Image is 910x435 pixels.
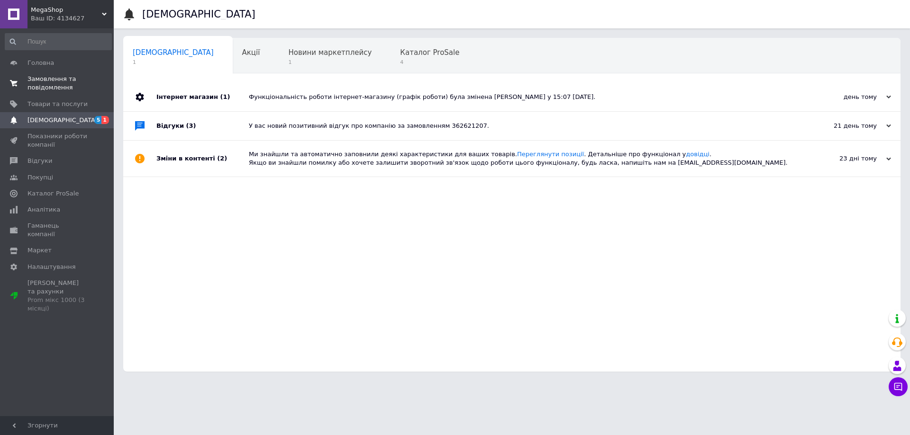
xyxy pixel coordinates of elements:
[249,122,796,130] div: У вас новий позитивний відгук про компанію за замовленням 362621207.
[217,155,227,162] span: (2)
[288,59,372,66] span: 1
[31,14,114,23] div: Ваш ID: 4134627
[400,48,459,57] span: Каталог ProSale
[94,116,102,124] span: 5
[288,48,372,57] span: Новини маркетплейсу
[133,59,214,66] span: 1
[220,93,230,100] span: (1)
[27,116,98,124] span: [DEMOGRAPHIC_DATA]
[186,122,196,129] span: (3)
[27,222,88,239] span: Гаманець компанії
[5,33,112,50] input: Пошук
[249,150,796,167] div: Ми знайшли та автоматично заповнили деякі характеристики для ваших товарів. . Детальніше про функ...
[27,246,52,255] span: Маркет
[889,377,908,396] button: Чат з покупцем
[27,296,88,313] div: Prom мікс 1000 (3 місяці)
[27,59,54,67] span: Головна
[156,83,249,111] div: Інтернет магазин
[156,112,249,140] div: Відгуки
[101,116,109,124] span: 1
[796,93,891,101] div: день тому
[249,93,796,101] div: Функціональність роботи інтернет-магазину (графік роботи) була змінена [PERSON_NAME] у 15:07 [DATE].
[27,100,88,108] span: Товари та послуги
[27,173,53,182] span: Покупці
[27,157,52,165] span: Відгуки
[517,151,584,158] a: Переглянути позиції
[27,75,88,92] span: Замовлення та повідомлення
[400,59,459,66] span: 4
[133,48,214,57] span: [DEMOGRAPHIC_DATA]
[686,151,710,158] a: довідці
[27,205,60,214] span: Аналітика
[27,132,88,149] span: Показники роботи компанії
[796,154,891,163] div: 23 дні тому
[27,279,88,313] span: [PERSON_NAME] та рахунки
[31,6,102,14] span: MegaShop
[27,189,79,198] span: Каталог ProSale
[242,48,260,57] span: Акції
[796,122,891,130] div: 21 день тому
[27,263,76,271] span: Налаштування
[142,9,255,20] h1: [DEMOGRAPHIC_DATA]
[156,141,249,177] div: Зміни в контенті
